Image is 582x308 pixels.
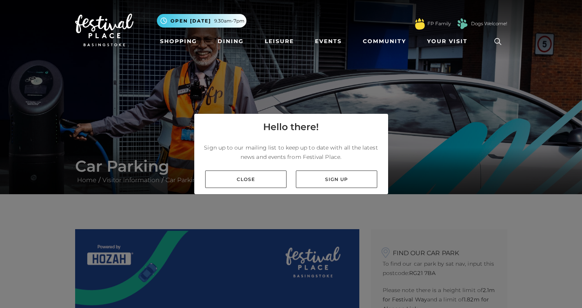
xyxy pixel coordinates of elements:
a: Shopping [157,34,200,49]
a: Sign up [296,171,377,188]
span: Your Visit [427,37,468,45]
a: Leisure [262,34,297,49]
img: Festival Place Logo [75,14,134,46]
a: Dining [215,34,247,49]
button: Open [DATE] 9.30am-7pm [157,14,246,28]
p: Sign up to our mailing list to keep up to date with all the latest news and events from Festival ... [200,143,382,162]
a: Events [312,34,345,49]
a: Your Visit [424,34,475,49]
a: Dogs Welcome! [471,20,507,27]
a: Community [360,34,409,49]
a: FP Family [427,20,451,27]
span: 9.30am-7pm [214,17,244,24]
span: Open [DATE] [171,17,211,24]
a: Close [205,171,287,188]
h4: Hello there! [263,120,319,134]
